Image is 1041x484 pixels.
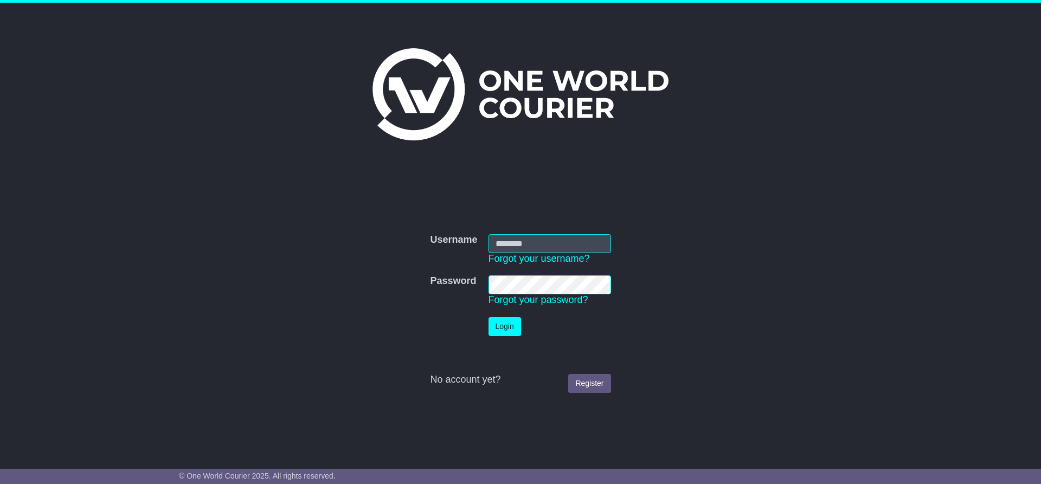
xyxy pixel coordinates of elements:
img: One World [372,48,669,140]
a: Forgot your username? [489,253,590,264]
div: No account yet? [430,374,611,386]
span: © One World Courier 2025. All rights reserved. [179,472,336,480]
button: Login [489,317,521,336]
label: Password [430,275,476,287]
label: Username [430,234,477,246]
a: Register [568,374,611,393]
a: Forgot your password? [489,294,588,305]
